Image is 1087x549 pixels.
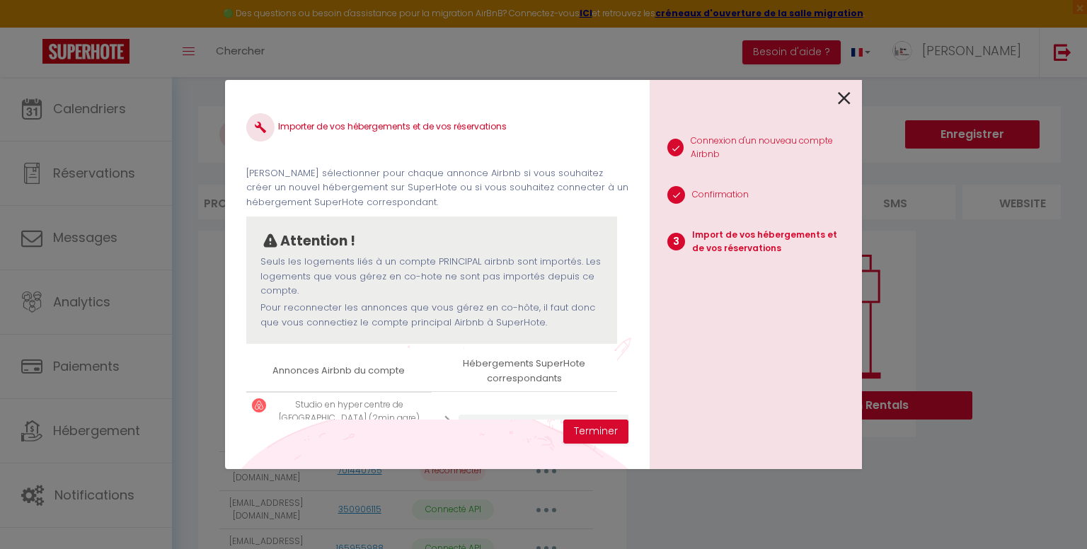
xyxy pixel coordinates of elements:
th: Hébergements SuperHote correspondants [432,351,617,391]
p: Confirmation [692,188,749,202]
p: Import de vos hébergements et de vos réservations [692,229,851,255]
p: Seuls les logements liés à un compte PRINCIPAL airbnb sont importés. Les logements que vous gérez... [260,255,603,298]
span: 3 [667,233,685,250]
p: Pour reconnecter les annonces que vous gérez en co-hôte, il faut donc que vous connectiez le comp... [260,301,603,330]
button: Ouvrir le widget de chat LiveChat [11,6,54,48]
h4: Importer de vos hébergements et de vos réservations [246,113,628,141]
p: Studio en hyper centre de [GEOGRAPHIC_DATA] (2min gare) [273,398,426,425]
button: Terminer [563,420,628,444]
th: Annonces Airbnb du compte [246,351,432,391]
p: Attention ! [280,231,355,252]
p: [PERSON_NAME] sélectionner pour chaque annonce Airbnb si vous souhaitez créer un nouvel hébergeme... [246,166,628,209]
p: Connexion d'un nouveau compte Airbnb [691,134,851,161]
